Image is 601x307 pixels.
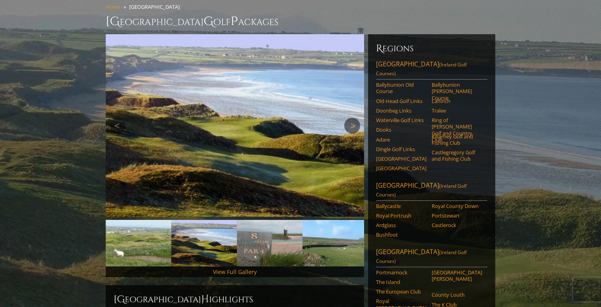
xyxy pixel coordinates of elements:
[106,14,495,29] h1: [GEOGRAPHIC_DATA] olf ackages
[376,203,427,209] a: Ballycastle
[432,222,482,228] a: Castlerock
[376,126,427,133] a: Dooks
[376,165,427,171] a: [GEOGRAPHIC_DATA]
[432,107,482,114] a: Tralee
[432,291,482,298] a: County Louth
[204,14,213,29] span: G
[432,212,482,219] a: Portstewart
[376,269,427,276] a: Portmarnock
[376,212,427,219] a: Royal Portrush
[432,98,482,104] a: Lahinch
[432,269,482,282] a: [GEOGRAPHIC_DATA][PERSON_NAME]
[376,181,487,201] a: [GEOGRAPHIC_DATA](Ireland Golf Courses)
[231,14,238,29] span: P
[432,149,482,162] a: Castlegregory Golf and Fishing Club
[376,183,467,198] span: (Ireland Golf Courses)
[110,118,126,134] a: Previous
[376,155,427,162] a: [GEOGRAPHIC_DATA]
[106,3,120,10] a: Home
[376,60,487,80] a: [GEOGRAPHIC_DATA](Ireland Golf Courses)
[376,288,427,295] a: The European Club
[432,203,482,209] a: Royal County Down
[129,3,183,10] li: [GEOGRAPHIC_DATA]
[432,82,482,101] a: Ballybunion [PERSON_NAME] Course
[344,118,360,134] a: Next
[376,222,427,228] a: Ardglass
[376,247,487,267] a: [GEOGRAPHIC_DATA](Ireland Golf Courses)
[376,117,427,123] a: Waterville Golf Links
[432,117,482,143] a: Ring of [PERSON_NAME] Golf and Country Club
[201,293,209,306] span: H
[376,231,427,238] a: Bushfoot
[376,249,467,264] span: (Ireland Golf Courses)
[213,268,257,276] a: View Full Gallery
[376,82,427,95] a: Ballybunion Old Course
[376,146,427,152] a: Dingle Golf Links
[376,42,487,55] h6: Regions
[376,107,427,114] a: Doonbeg Links
[114,293,356,306] h2: [GEOGRAPHIC_DATA] ighlights
[376,136,427,143] a: Adare
[432,133,482,146] a: Killarney Golf and Fishing Club
[376,98,427,104] a: Old Head Golf Links
[376,279,427,285] a: The Island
